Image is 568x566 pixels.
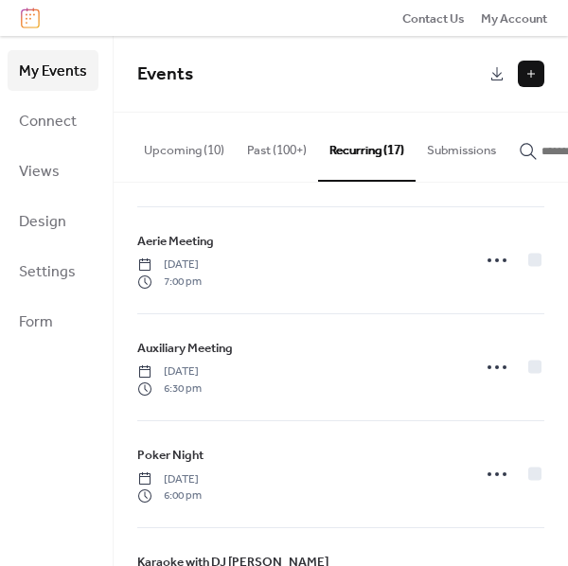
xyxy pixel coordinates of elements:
img: logo [21,8,40,28]
span: 6:00 pm [137,487,202,504]
span: Contact Us [402,9,465,28]
span: Form [19,308,53,337]
a: Form [8,301,98,342]
button: Past (100+) [236,113,318,179]
span: 6:30 pm [137,380,202,398]
a: Aerie Meeting [137,231,214,252]
a: Connect [8,100,98,141]
span: Connect [19,107,77,136]
button: Recurring (17) [318,113,416,181]
span: Events [137,57,193,92]
a: Design [8,201,98,241]
button: Upcoming (10) [133,113,236,179]
span: Views [19,157,60,186]
span: Aerie Meeting [137,232,214,251]
a: Auxiliary Meeting [137,338,233,359]
a: My Events [8,50,98,91]
a: Views [8,150,98,191]
span: My Events [19,57,87,86]
span: Design [19,207,66,237]
span: My Account [481,9,547,28]
a: Poker Night [137,445,204,466]
span: 7:00 pm [137,274,202,291]
span: Settings [19,257,76,287]
a: My Account [481,9,547,27]
span: [DATE] [137,363,202,380]
button: Submissions [416,113,507,179]
span: [DATE] [137,256,202,274]
span: Poker Night [137,446,204,465]
a: Settings [8,251,98,292]
span: [DATE] [137,471,202,488]
span: Auxiliary Meeting [137,339,233,358]
a: Contact Us [402,9,465,27]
